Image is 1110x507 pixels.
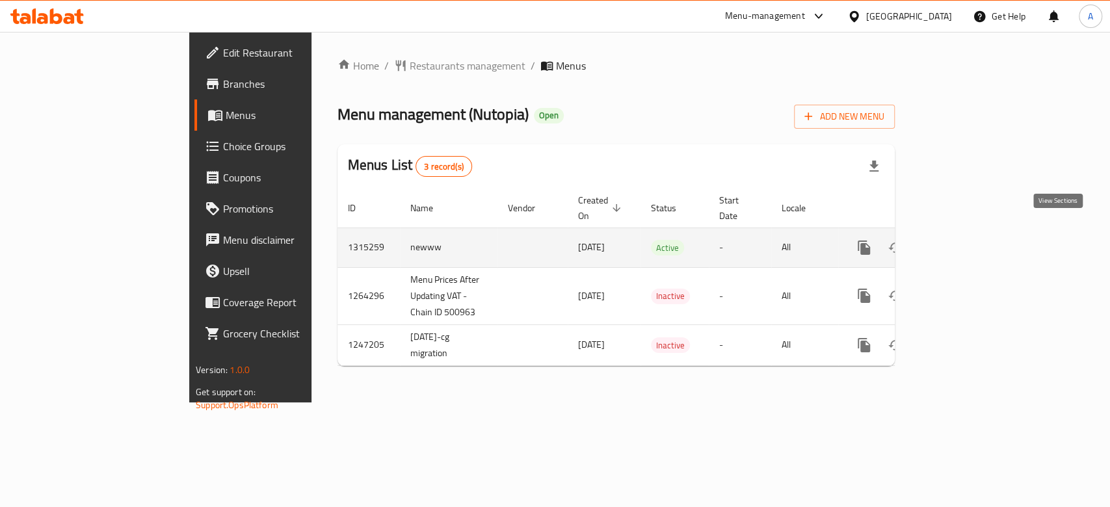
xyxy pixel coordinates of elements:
div: Inactive [651,337,690,353]
a: Coverage Report [194,287,375,318]
span: [DATE] [578,239,605,255]
a: Restaurants management [394,58,525,73]
th: Actions [838,188,984,228]
td: - [709,324,771,365]
span: Menu management ( Nutopia ) [337,99,529,129]
a: Promotions [194,193,375,224]
li: / [531,58,535,73]
span: Status [651,200,693,216]
span: Get support on: [196,383,256,400]
span: 3 record(s) [416,161,471,173]
h2: Menus List [348,155,472,177]
td: All [771,267,838,324]
div: Active [651,240,684,255]
td: [DATE]-cg migration [400,324,497,365]
span: Edit Restaurant [223,45,364,60]
span: Coverage Report [223,294,364,310]
button: Change Status [880,330,911,361]
span: Locale [782,200,823,216]
span: A [1088,9,1093,23]
a: Menus [194,99,375,131]
span: Created On [578,192,625,224]
span: Upsell [223,263,364,279]
td: newww [400,227,497,267]
span: Menus [556,58,586,73]
button: more [849,330,880,361]
button: more [849,232,880,263]
li: / [384,58,389,73]
td: - [709,227,771,267]
div: Open [534,108,564,123]
span: Restaurants management [410,58,525,73]
div: Menu-management [725,8,805,24]
span: Vendor [508,200,552,216]
span: Branches [223,76,364,92]
span: Inactive [651,289,690,304]
span: [DATE] [578,336,605,353]
div: Total records count [416,156,472,177]
span: [DATE] [578,287,605,304]
a: Branches [194,68,375,99]
nav: breadcrumb [337,58,895,73]
td: All [771,324,838,365]
span: Promotions [223,201,364,216]
a: Menu disclaimer [194,224,375,255]
div: [GEOGRAPHIC_DATA] [866,9,952,23]
td: All [771,227,838,267]
button: Change Status [880,280,911,311]
td: Menu Prices After Updating VAT - Chain ID 500963 [400,267,497,324]
a: Coupons [194,162,375,193]
span: Add New Menu [804,109,884,125]
span: 1.0.0 [230,361,250,378]
div: Export file [858,151,890,182]
a: Choice Groups [194,131,375,162]
button: Change Status [880,232,911,263]
td: - [709,267,771,324]
span: Active [651,240,684,255]
a: Edit Restaurant [194,37,375,68]
span: Version: [196,361,228,378]
span: Grocery Checklist [223,326,364,341]
button: more [849,280,880,311]
a: Upsell [194,255,375,287]
span: Name [410,200,450,216]
button: Add New Menu [794,105,895,129]
span: Open [534,110,564,121]
a: Grocery Checklist [194,318,375,349]
span: Menu disclaimer [223,232,364,248]
span: Coupons [223,170,364,185]
table: enhanced table [337,188,984,366]
span: ID [348,200,373,216]
span: Inactive [651,338,690,353]
span: Start Date [719,192,756,224]
span: Choice Groups [223,138,364,154]
a: Support.OpsPlatform [196,396,278,413]
span: Menus [226,107,364,123]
